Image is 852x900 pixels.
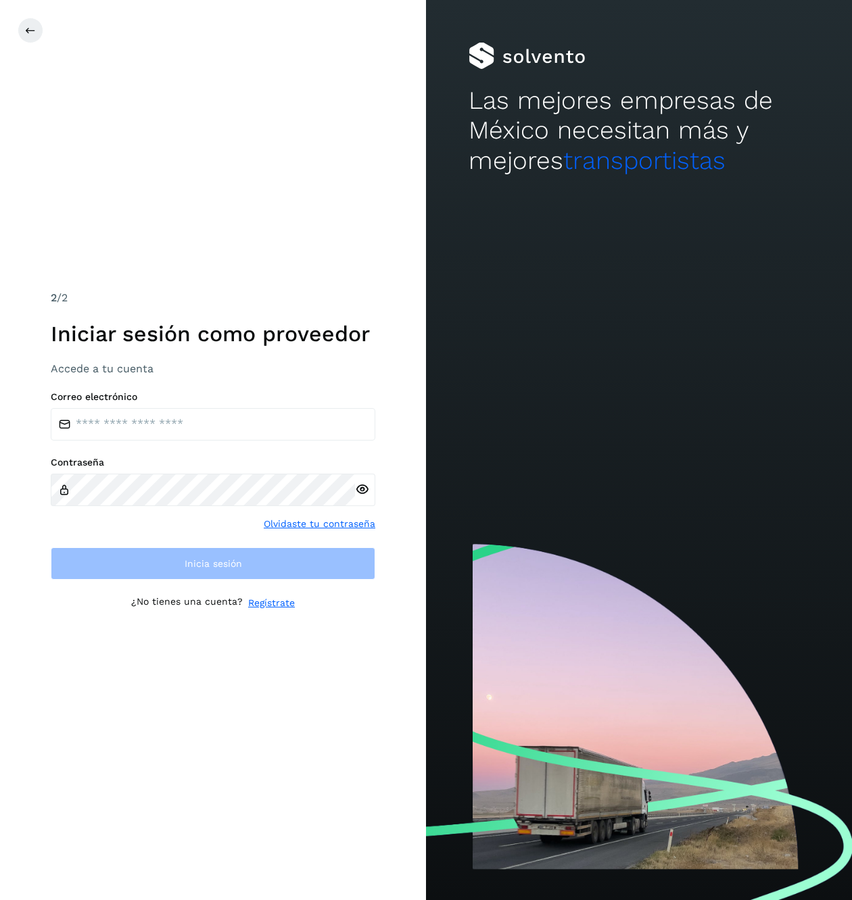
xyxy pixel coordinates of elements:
span: transportistas [563,146,726,175]
label: Correo electrónico [51,391,375,403]
h3: Accede a tu cuenta [51,362,375,375]
p: ¿No tienes una cuenta? [131,596,243,610]
span: 2 [51,291,57,304]
div: /2 [51,290,375,306]
button: Inicia sesión [51,547,375,580]
h2: Las mejores empresas de México necesitan más y mejores [469,86,809,176]
a: Regístrate [248,596,295,610]
span: Inicia sesión [185,559,242,568]
a: Olvidaste tu contraseña [264,517,375,531]
label: Contraseña [51,457,375,468]
h1: Iniciar sesión como proveedor [51,321,375,347]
